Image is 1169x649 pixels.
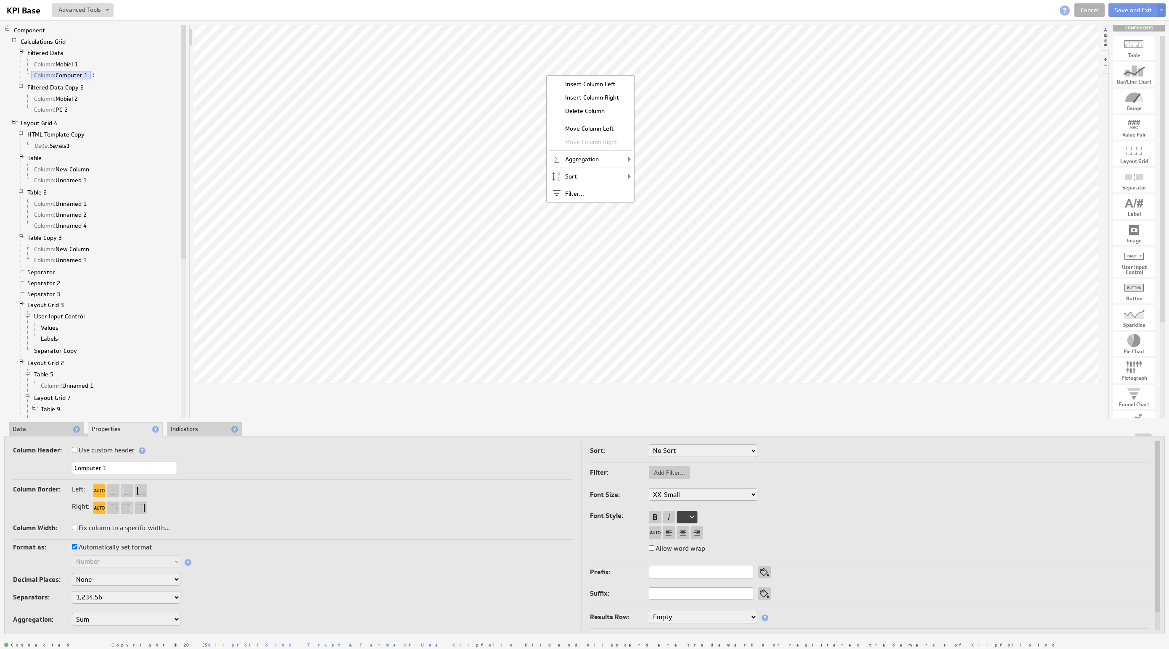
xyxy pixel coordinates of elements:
span: Klipfolio, Klip and Klipboard are trademarks or registered trademarks of Klipfolio Inc. [452,643,1062,647]
a: Column: Unnamed 1 [31,256,90,264]
span: Column: [41,382,62,389]
div: Image [1113,238,1155,243]
a: Component [11,26,48,34]
span: Column: [34,211,56,218]
a: Layout Grid 3 [24,301,67,309]
label: Format as: [13,541,72,553]
div: Bar/Line Chart [1113,79,1155,84]
label: Column Width: [13,522,72,534]
a: Separator [24,268,58,276]
label: Decimal Places: [13,574,72,586]
div: Separator [1113,185,1155,190]
a: Filtered Data Copy 2 [24,83,87,92]
span: Column: [34,256,56,264]
a: Layout Grid 2 [24,359,67,367]
div: Insert Column Right [548,91,632,104]
li: Data [9,422,84,436]
div: Gauge [1113,106,1155,111]
div: Aggregation [548,152,632,166]
a: Separator 3 [24,290,63,298]
div: Sort [548,170,632,183]
label: Separators: [13,591,72,603]
div: Insert Column Left [548,77,632,91]
label: Results Row: [590,611,649,623]
div: Pictograph [1113,376,1155,381]
a: Column: New Column [31,165,93,173]
div: Drag & drop components onto the workspace [1113,25,1165,32]
a: Column: [45,416,76,425]
label: Use custom header [72,444,135,456]
li: Indicators [167,422,242,436]
span: Connected: ID: dpnc-26 Online: true [4,643,74,648]
span: Column: [34,106,56,113]
a: Column: Unnamed 2 [31,210,90,219]
a: Column: Unnamed 1 [31,176,90,184]
a: Separator 2 [24,279,63,287]
a: Calculations Grid [18,37,69,46]
a: Column: Computer 1 [31,71,91,79]
div: Move Column Left [548,122,632,135]
label: Font Style: [590,510,649,522]
div: Funnel Chart [1113,402,1155,407]
span: Column: [34,71,56,79]
a: User Input Control [31,312,88,321]
a: Column: New Column [31,245,93,253]
label: Column Header: [13,444,72,456]
label: Prefix: [590,566,649,578]
span: Column: [34,200,56,208]
span: Column: [34,166,56,173]
label: Automatically set format [72,541,152,553]
img: button-savedrop.png [105,9,109,12]
div: Move Column Right [548,135,632,149]
label: Font Size: [590,489,649,501]
img: button-savedrop.png [1159,9,1164,12]
a: Table 2 [24,188,50,197]
input: Fix column to a specific width... [72,525,77,530]
button: Save and Exit [1108,3,1158,17]
label: Left: [72,486,89,492]
a: Separator Copy [31,347,80,355]
li: Properties [88,422,163,436]
span: Column: [34,95,56,102]
label: Suffix: [590,588,649,599]
input: KPI Base [3,3,47,18]
a: Trust & Terms of Use [307,642,444,648]
input: Automatically set format [72,544,77,549]
span: Add Filter... [649,469,690,476]
a: Table 5 [31,370,57,378]
span: More actions [91,72,97,78]
li: Hide or show the component controls palette [1102,50,1108,74]
div: Sparkline [1113,323,1155,328]
li: Hide or show the component palette [1102,26,1109,49]
div: Value Pair [1113,132,1155,137]
a: Filtered Data [24,49,67,57]
label: Aggregation: [13,614,72,625]
a: HTML Template Copy [24,130,88,139]
a: Column: Mobiel 1 [31,60,81,68]
div: Table [1113,53,1155,58]
span: Column: [48,417,69,424]
a: Values [38,323,62,332]
a: Cancel [1074,3,1105,17]
a: Table Copy 3 [24,234,65,242]
span: Copyright © 2025 [111,643,299,647]
label: Fix column to a specific width... [72,522,170,534]
a: Table [24,154,45,162]
span: Data: [34,142,49,150]
a: Klipfolio Inc. [208,642,299,648]
a: Table 9 [38,405,63,413]
a: Layout Grid 4 [18,119,61,127]
label: Sort: [590,445,649,457]
input: Use custom header [72,447,77,452]
span: Column: [34,60,56,68]
span: Column: [34,176,56,184]
a: Column: Mobiel 2 [31,95,81,103]
a: Layout Grid 7 [31,394,74,402]
a: Column: PC 2 [31,105,71,114]
label: Allow word wrap [649,543,705,554]
a: Column: Unnamed 1 [31,200,90,208]
a: Data: Series1 [31,142,73,150]
div: Delete Column [548,104,632,118]
div: Button [1113,296,1155,301]
button: Add Filter... [649,466,690,479]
